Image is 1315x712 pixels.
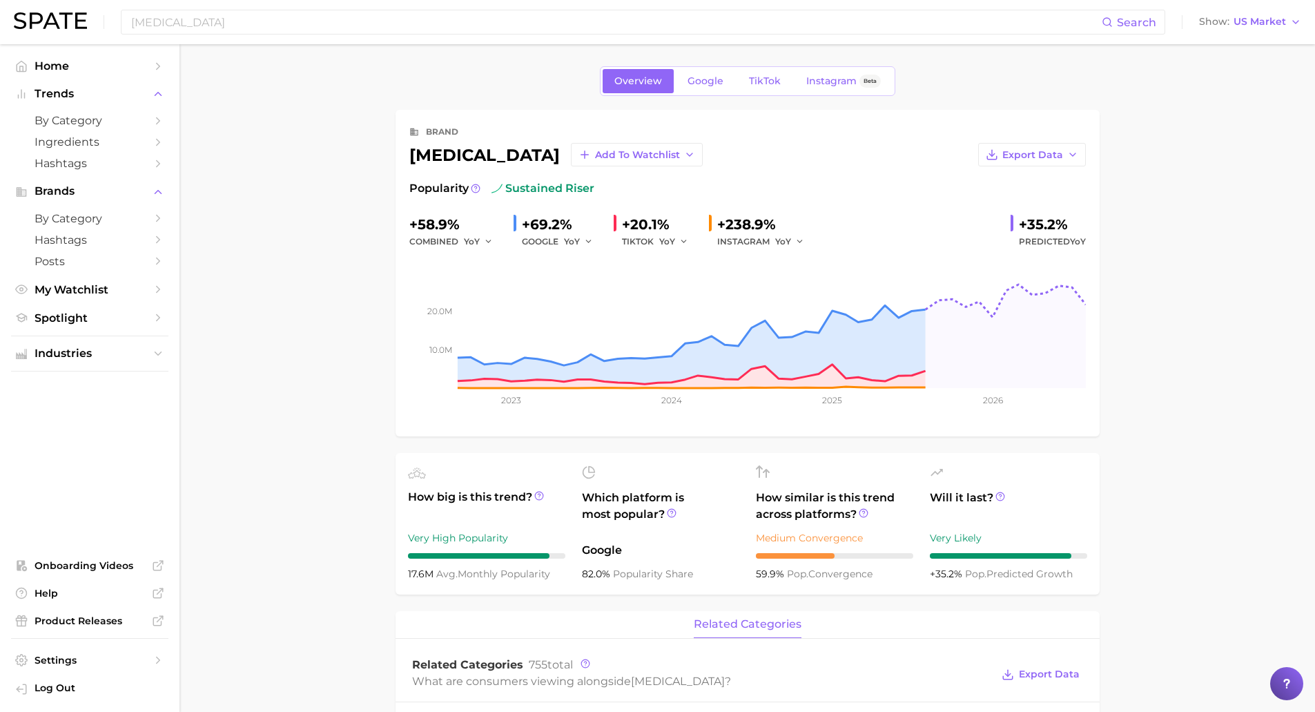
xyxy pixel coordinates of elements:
[564,233,594,250] button: YoY
[998,665,1082,684] button: Export Data
[464,235,480,247] span: YoY
[426,124,458,140] div: brand
[965,568,986,580] abbr: popularity index
[35,559,145,572] span: Onboarding Videos
[11,84,168,104] button: Trends
[795,69,893,93] a: InstagramBeta
[35,311,145,325] span: Spotlight
[603,69,674,93] a: Overview
[35,255,145,268] span: Posts
[717,233,814,250] div: INSTAGRAM
[659,235,675,247] span: YoY
[35,347,145,360] span: Industries
[930,490,1087,523] span: Will it last?
[35,283,145,296] span: My Watchlist
[622,233,698,250] div: TIKTOK
[35,88,145,100] span: Trends
[436,568,550,580] span: monthly popularity
[14,12,87,29] img: SPATE
[501,395,521,405] tspan: 2023
[491,180,594,197] span: sustained riser
[571,143,703,166] button: Add to Watchlist
[749,75,781,87] span: TikTok
[35,615,145,627] span: Product Releases
[35,157,145,170] span: Hashtags
[409,143,703,166] div: [MEDICAL_DATA]
[756,490,913,523] span: How similar is this trend across platforms?
[412,658,523,671] span: Related Categories
[787,568,873,580] span: convergence
[130,10,1102,34] input: Search here for a brand, industry, or ingredient
[787,568,808,580] abbr: popularity index
[11,55,168,77] a: Home
[582,490,739,535] span: Which platform is most popular?
[1019,213,1086,235] div: +35.2%
[35,59,145,73] span: Home
[491,183,503,194] img: sustained riser
[529,658,547,671] span: 755
[11,583,168,604] a: Help
[35,587,145,599] span: Help
[11,229,168,251] a: Hashtags
[35,114,145,127] span: by Category
[978,143,1086,166] button: Export Data
[11,279,168,300] a: My Watchlist
[661,395,681,405] tspan: 2024
[806,75,857,87] span: Instagram
[35,233,145,247] span: Hashtags
[756,553,913,559] div: 5 / 10
[11,610,168,631] a: Product Releases
[613,568,693,580] span: popularity share
[522,233,603,250] div: GOOGLE
[775,233,805,250] button: YoY
[522,213,603,235] div: +69.2%
[11,110,168,131] a: by Category
[982,395,1002,405] tspan: 2026
[930,553,1087,559] div: 9 / 10
[582,542,739,559] span: Google
[676,69,735,93] a: Google
[408,553,565,559] div: 9 / 10
[717,213,814,235] div: +238.9%
[1117,16,1156,29] span: Search
[409,233,503,250] div: combined
[659,233,689,250] button: YoY
[11,650,168,671] a: Settings
[408,568,436,580] span: 17.6m
[775,235,791,247] span: YoY
[408,530,565,546] div: Very High Popularity
[409,213,503,235] div: +58.9%
[11,208,168,229] a: by Category
[1234,18,1286,26] span: US Market
[822,395,842,405] tspan: 2025
[1196,13,1305,31] button: ShowUS Market
[595,149,680,161] span: Add to Watchlist
[930,530,1087,546] div: Very Likely
[1199,18,1229,26] span: Show
[614,75,662,87] span: Overview
[464,233,494,250] button: YoY
[737,69,792,93] a: TikTok
[35,682,157,694] span: Log Out
[412,672,992,691] div: What are consumers viewing alongside ?
[694,618,801,631] span: related categories
[35,135,145,148] span: Ingredients
[582,568,613,580] span: 82.0%
[11,343,168,364] button: Industries
[930,568,965,580] span: +35.2%
[756,530,913,546] div: Medium Convergence
[1002,149,1063,161] span: Export Data
[408,489,565,523] span: How big is this trend?
[11,555,168,576] a: Onboarding Videos
[409,180,469,197] span: Popularity
[564,235,580,247] span: YoY
[688,75,723,87] span: Google
[756,568,787,580] span: 59.9%
[965,568,1073,580] span: predicted growth
[1019,668,1080,680] span: Export Data
[436,568,458,580] abbr: average
[35,654,145,666] span: Settings
[11,307,168,329] a: Spotlight
[864,75,877,87] span: Beta
[35,185,145,198] span: Brands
